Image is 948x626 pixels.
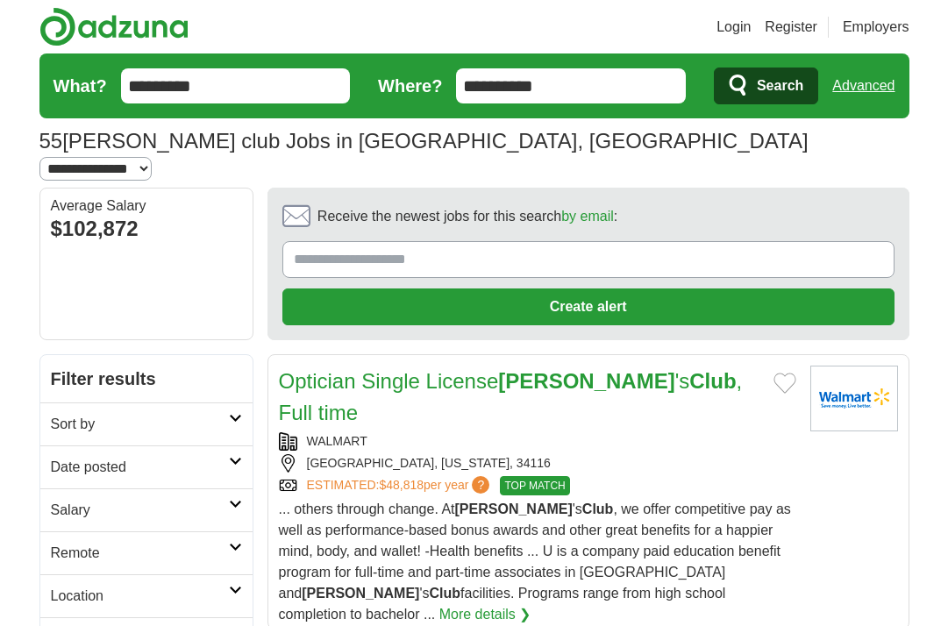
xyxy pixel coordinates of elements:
[40,402,253,445] a: Sort by
[40,488,253,531] a: Salary
[455,502,573,516] strong: [PERSON_NAME]
[765,17,817,38] a: Register
[40,445,253,488] a: Date posted
[51,457,229,478] h2: Date posted
[832,68,895,103] a: Advanced
[307,476,494,495] a: ESTIMATED:$48,818per year?
[39,125,63,157] span: 55
[51,586,229,607] h2: Location
[51,199,242,213] div: Average Salary
[40,574,253,617] a: Location
[282,288,895,325] button: Create alert
[51,500,229,521] h2: Salary
[39,129,809,153] h1: [PERSON_NAME] club Jobs in [GEOGRAPHIC_DATA], [GEOGRAPHIC_DATA]
[317,206,617,227] span: Receive the newest jobs for this search :
[307,434,367,448] a: WALMART
[279,502,791,622] span: ... others through change. At 's , we offer competitive pay as well as performance-based bonus aw...
[561,209,614,224] a: by email
[40,531,253,574] a: Remote
[472,476,489,494] span: ?
[279,369,743,424] a: Optician Single License[PERSON_NAME]'sClub, Full time
[40,355,253,402] h2: Filter results
[439,604,531,625] a: More details ❯
[378,73,442,99] label: Where?
[582,502,614,516] strong: Club
[500,476,569,495] span: TOP MATCH
[714,68,818,104] button: Search
[51,213,242,245] div: $102,872
[810,366,898,431] img: Walmart logo
[53,73,107,99] label: What?
[51,543,229,564] h2: Remote
[302,586,419,601] strong: [PERSON_NAME]
[379,478,424,492] span: $48,818
[498,369,674,393] strong: [PERSON_NAME]
[39,7,189,46] img: Adzuna logo
[430,586,461,601] strong: Club
[51,414,229,435] h2: Sort by
[757,68,803,103] span: Search
[843,17,909,38] a: Employers
[716,17,751,38] a: Login
[689,369,736,393] strong: Club
[279,454,796,473] div: [GEOGRAPHIC_DATA], [US_STATE], 34116
[773,373,796,394] button: Add to favorite jobs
